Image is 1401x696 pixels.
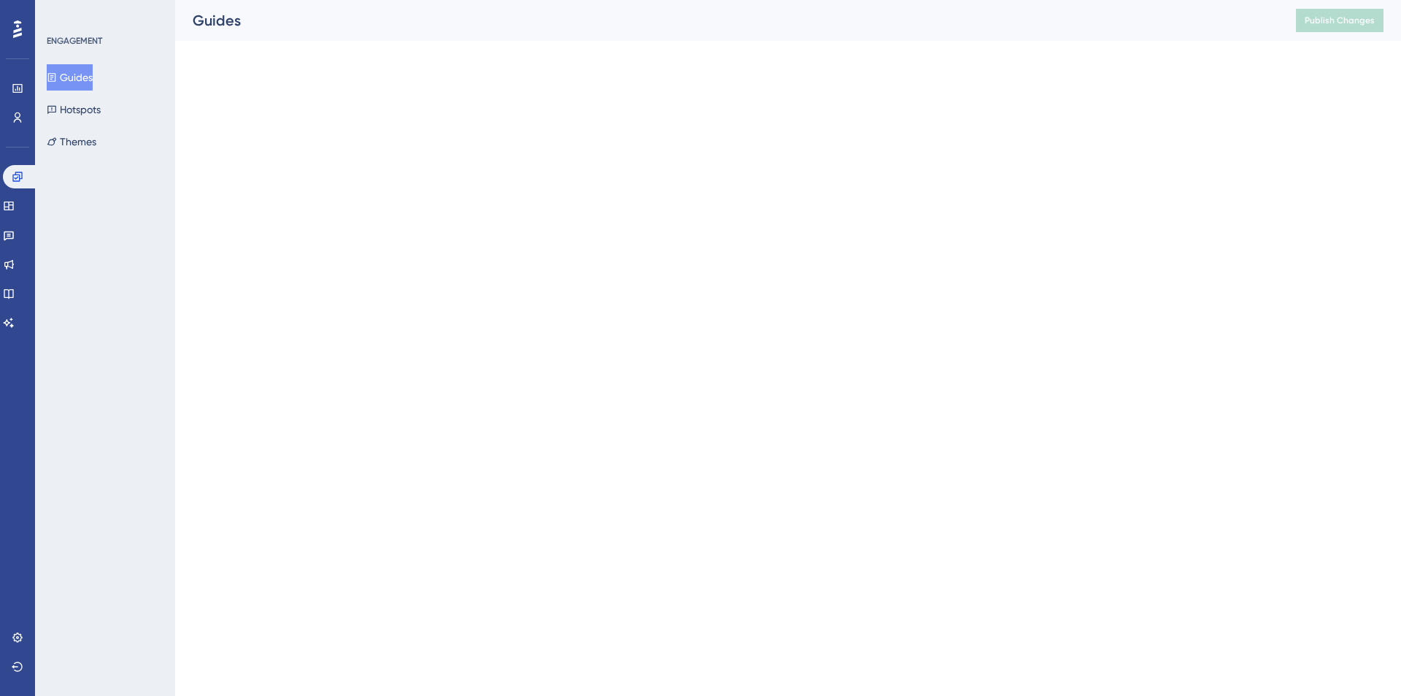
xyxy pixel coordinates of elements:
[47,35,102,47] div: ENGAGEMENT
[1305,15,1375,26] span: Publish Changes
[47,129,96,155] button: Themes
[47,96,101,123] button: Hotspots
[1296,9,1383,32] button: Publish Changes
[193,10,1259,31] div: Guides
[47,64,93,91] button: Guides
